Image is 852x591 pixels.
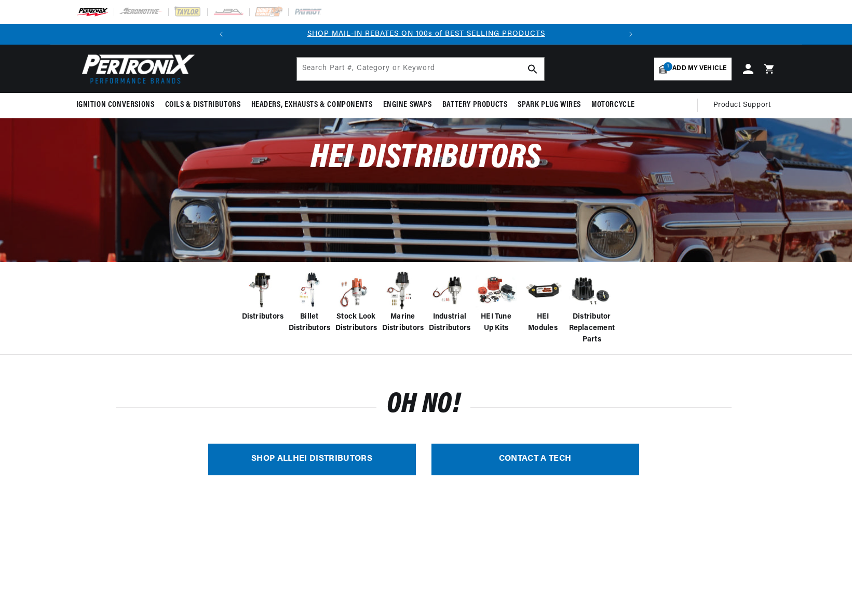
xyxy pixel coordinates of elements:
button: Translation missing: en.sections.announcements.previous_announcement [211,24,232,45]
img: Marine Distributors [382,270,424,311]
span: Coils & Distributors [165,100,241,111]
img: HEI Tune Up Kits [476,270,517,311]
img: Distributors [242,270,283,311]
summary: Product Support [713,93,776,118]
span: Add my vehicle [672,64,726,74]
span: 1 [664,62,672,71]
button: Translation missing: en.sections.announcements.next_announcement [620,24,641,45]
img: Industrial Distributors [429,270,470,311]
summary: Engine Swaps [378,93,437,117]
span: Distributor Replacement Parts [569,311,615,346]
img: Distributor Replacement Parts [569,270,611,311]
span: Marine Distributors [382,311,424,335]
span: Stock Look Distributors [335,311,377,335]
a: 1Add my vehicle [654,58,731,80]
a: HEI Modules HEI Modules [522,270,564,335]
span: Headers, Exhausts & Components [251,100,373,111]
a: Billet Distributors Billet Distributors [289,270,330,335]
span: Industrial Distributors [429,311,471,335]
summary: Coils & Distributors [160,93,246,117]
span: Billet Distributors [289,311,331,335]
span: Ignition Conversions [76,100,155,111]
summary: Spark Plug Wires [512,93,586,117]
img: HEI Modules [522,270,564,311]
span: Product Support [713,100,771,111]
img: Billet Distributors [289,270,330,311]
span: Engine Swaps [383,100,432,111]
div: Announcement [232,29,620,40]
span: Motorcycle [591,100,635,111]
a: CONTACT A TECH [431,444,639,475]
h1: OH NO! [387,393,461,418]
summary: Headers, Exhausts & Components [246,93,378,117]
span: Battery Products [442,100,508,111]
a: Distributor Replacement Parts Distributor Replacement Parts [569,270,611,346]
a: Marine Distributors Marine Distributors [382,270,424,335]
input: Search Part #, Category or Keyword [297,58,544,80]
span: HEI Tune Up Kits [476,311,517,335]
img: Pertronix [76,51,196,87]
span: Spark Plug Wires [518,100,581,111]
div: 1 of 2 [232,29,620,40]
a: HEI Tune Up Kits HEI Tune Up Kits [476,270,517,335]
slideshow-component: Translation missing: en.sections.announcements.announcement_bar [50,24,802,45]
span: Distributors [242,311,284,323]
a: Distributors Distributors [242,270,283,323]
a: Industrial Distributors Industrial Distributors [429,270,470,335]
summary: Battery Products [437,93,513,117]
a: Stock Look Distributors Stock Look Distributors [335,270,377,335]
span: HEI Modules [522,311,564,335]
button: search button [521,58,544,80]
span: HEI Distributors [310,142,542,175]
img: Stock Look Distributors [335,270,377,311]
summary: Ignition Conversions [76,93,160,117]
summary: Motorcycle [586,93,640,117]
a: SHOP MAIL-IN REBATES ON 100s of BEST SELLING PRODUCTS [307,30,545,38]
